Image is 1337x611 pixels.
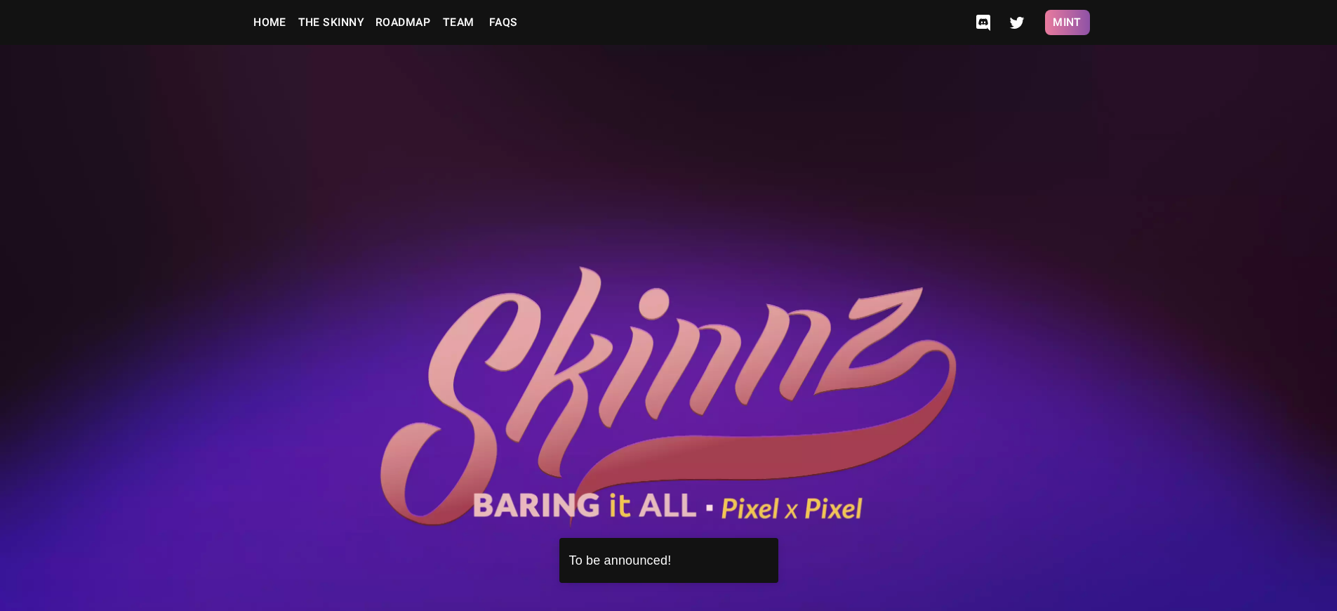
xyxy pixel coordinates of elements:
[569,551,769,570] div: To be announced!
[370,8,436,37] a: Roadmap
[481,8,526,37] a: FAQs
[293,8,371,37] a: The Skinny
[248,8,293,37] a: Home
[436,8,481,37] a: Team
[1045,10,1090,35] button: Mint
